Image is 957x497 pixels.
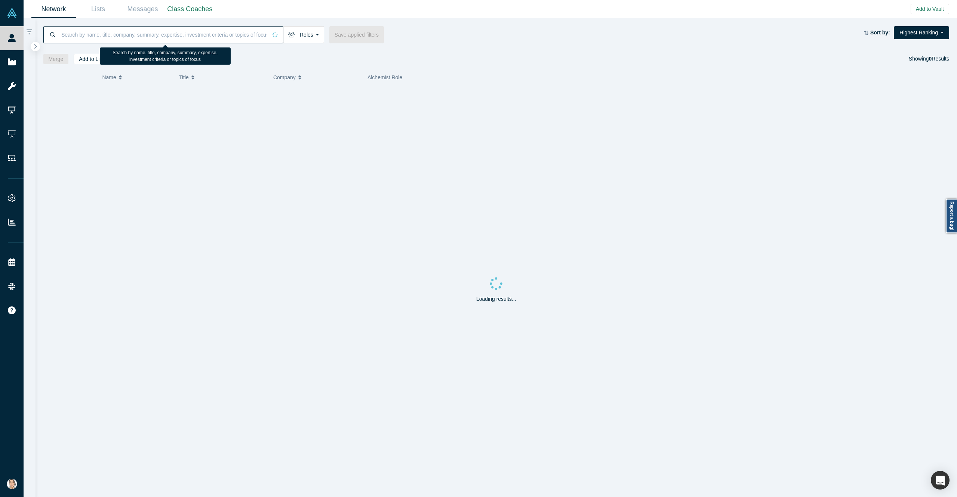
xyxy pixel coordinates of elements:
a: Class Coaches [165,0,215,18]
input: Search by name, title, company, summary, expertise, investment criteria or topics of focus [61,26,267,43]
p: Loading results... [476,295,516,303]
span: Alchemist Role [367,74,402,80]
span: Results [929,56,949,62]
button: Save applied filters [329,26,384,43]
strong: 0 [929,56,932,62]
span: Title [179,70,189,85]
img: Natasha Lowery's Account [7,479,17,489]
button: Merge [43,54,69,64]
span: Name [102,70,116,85]
a: Lists [76,0,120,18]
button: Title [179,70,265,85]
span: Company [273,70,296,85]
div: Showing [909,54,949,64]
a: Report a bug! [946,199,957,233]
a: Network [31,0,76,18]
button: Add to Vault [911,4,949,14]
button: Name [102,70,171,85]
button: Company [273,70,360,85]
button: Highest Ranking [894,26,949,39]
strong: Sort by: [870,30,890,35]
button: Add to List [74,54,109,64]
button: Roles [283,26,324,43]
a: Messages [120,0,165,18]
img: Alchemist Vault Logo [7,8,17,18]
